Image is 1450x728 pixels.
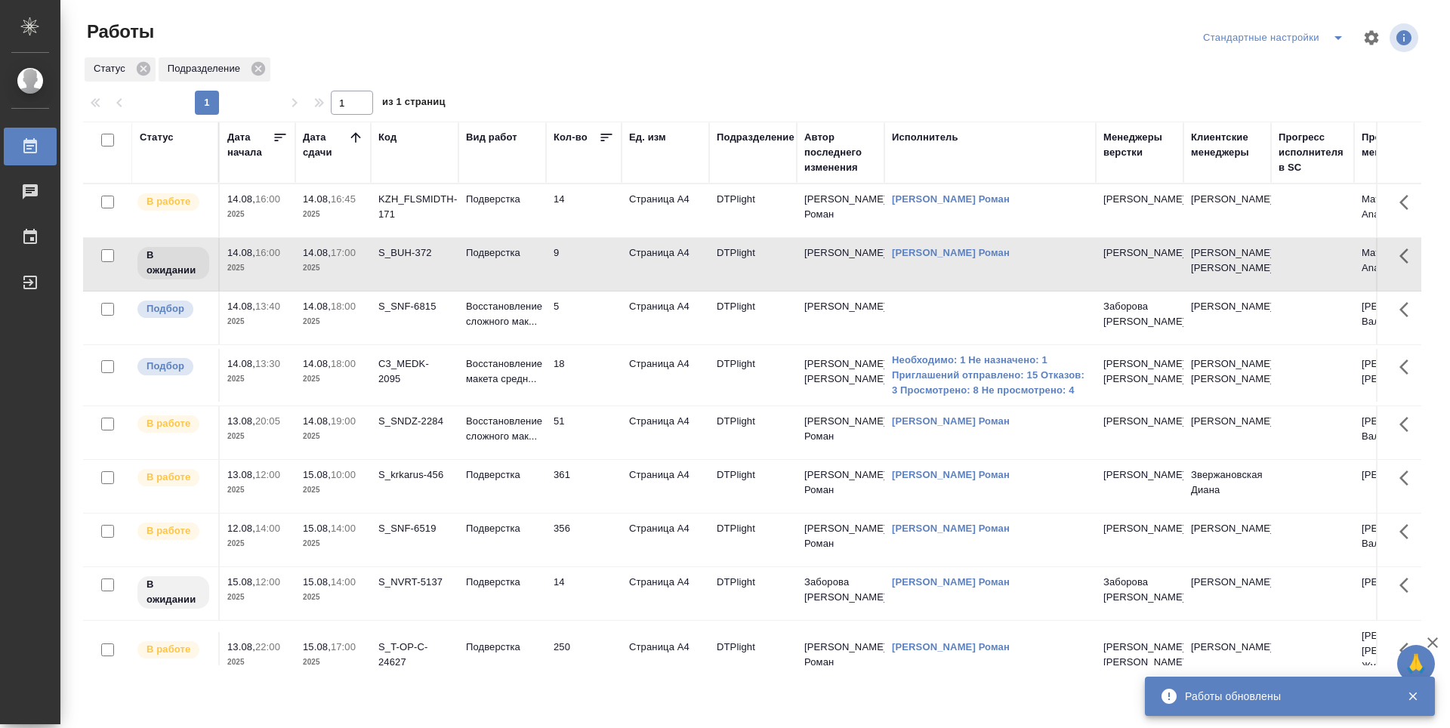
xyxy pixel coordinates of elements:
[1354,184,1442,237] td: Matveeva Anastasia
[892,353,1088,398] a: Необходимо: 1 Не назначено: 1 Приглашений отправлено: 15 Отказов: 3 Просмотрено: 8 Не просмотрено: 4
[147,194,190,209] p: В работе
[797,238,884,291] td: [PERSON_NAME]
[227,655,288,670] p: 2025
[1354,567,1442,620] td: [PERSON_NAME]
[303,641,331,652] p: 15.08,
[147,642,190,657] p: В работе
[622,632,709,685] td: Страница А4
[303,590,363,605] p: 2025
[83,20,154,44] span: Работы
[1390,238,1427,274] button: Здесь прячутся важные кнопки
[1103,414,1176,429] p: [PERSON_NAME]
[466,467,538,483] p: Подверстка
[797,184,884,237] td: [PERSON_NAME] Роман
[303,415,331,427] p: 14.08,
[147,301,184,316] p: Подбор
[227,193,255,205] p: 14.08,
[227,247,255,258] p: 14.08,
[466,299,538,329] p: Восстановление сложного мак...
[466,356,538,387] p: Восстановление макета средн...
[382,93,446,115] span: из 1 страниц
[466,245,538,261] p: Подверстка
[1103,640,1176,670] p: [PERSON_NAME] [PERSON_NAME]
[709,514,797,566] td: DTPlight
[892,247,1010,258] a: [PERSON_NAME] Роман
[709,184,797,237] td: DTPlight
[140,130,174,145] div: Статус
[466,521,538,536] p: Подверстка
[1103,521,1176,536] p: [PERSON_NAME]
[303,261,363,276] p: 2025
[1354,349,1442,402] td: [PERSON_NAME] [PERSON_NAME]
[546,238,622,291] td: 9
[227,469,255,480] p: 13.08,
[331,415,356,427] p: 19:00
[1397,689,1428,703] button: Закрыть
[147,577,200,607] p: В ожидании
[227,372,288,387] p: 2025
[1103,575,1176,605] p: Заборова [PERSON_NAME]
[303,193,331,205] p: 14.08,
[546,567,622,620] td: 14
[546,406,622,459] td: 51
[554,130,588,145] div: Кол-во
[797,460,884,513] td: [PERSON_NAME] Роман
[168,61,245,76] p: Подразделение
[709,632,797,685] td: DTPlight
[136,640,211,660] div: Исполнитель выполняет работу
[709,292,797,344] td: DTPlight
[303,130,348,160] div: Дата сдачи
[227,415,255,427] p: 13.08,
[622,184,709,237] td: Страница А4
[255,415,280,427] p: 20:05
[378,575,451,590] div: S_NVRT-5137
[331,523,356,534] p: 14:00
[892,523,1010,534] a: [PERSON_NAME] Роман
[546,514,622,566] td: 356
[546,292,622,344] td: 5
[1183,349,1271,402] td: [PERSON_NAME] [PERSON_NAME]
[797,632,884,685] td: [PERSON_NAME] Роман
[227,261,288,276] p: 2025
[227,641,255,652] p: 13.08,
[1390,349,1427,385] button: Здесь прячутся важные кнопки
[622,406,709,459] td: Страница А4
[255,358,280,369] p: 13:30
[303,429,363,444] p: 2025
[227,429,288,444] p: 2025
[797,406,884,459] td: [PERSON_NAME] Роман
[1390,460,1427,496] button: Здесь прячутся важные кнопки
[709,238,797,291] td: DTPlight
[378,356,451,387] div: C3_MEDK-2095
[378,299,451,314] div: S_SNF-6815
[622,460,709,513] td: Страница А4
[622,238,709,291] td: Страница А4
[622,292,709,344] td: Страница А4
[303,536,363,551] p: 2025
[136,467,211,488] div: Исполнитель выполняет работу
[331,469,356,480] p: 10:00
[331,247,356,258] p: 17:00
[546,460,622,513] td: 361
[1390,406,1427,443] button: Здесь прячутся важные кнопки
[1199,26,1353,50] div: split button
[466,130,517,145] div: Вид работ
[709,406,797,459] td: DTPlight
[255,576,280,588] p: 12:00
[1103,467,1176,483] p: [PERSON_NAME]
[546,349,622,402] td: 18
[1183,514,1271,566] td: [PERSON_NAME]
[629,130,666,145] div: Ед. изм
[303,207,363,222] p: 2025
[303,523,331,534] p: 15.08,
[227,130,273,160] div: Дата начала
[1390,632,1427,668] button: Здесь прячутся важные кнопки
[892,193,1010,205] a: [PERSON_NAME] Роман
[1103,299,1176,329] p: Заборова [PERSON_NAME]
[303,358,331,369] p: 14.08,
[466,414,538,444] p: Восстановление сложного мак...
[622,567,709,620] td: Страница А4
[1354,292,1442,344] td: [PERSON_NAME] Валентина
[255,469,280,480] p: 12:00
[1183,238,1271,291] td: [PERSON_NAME] [PERSON_NAME]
